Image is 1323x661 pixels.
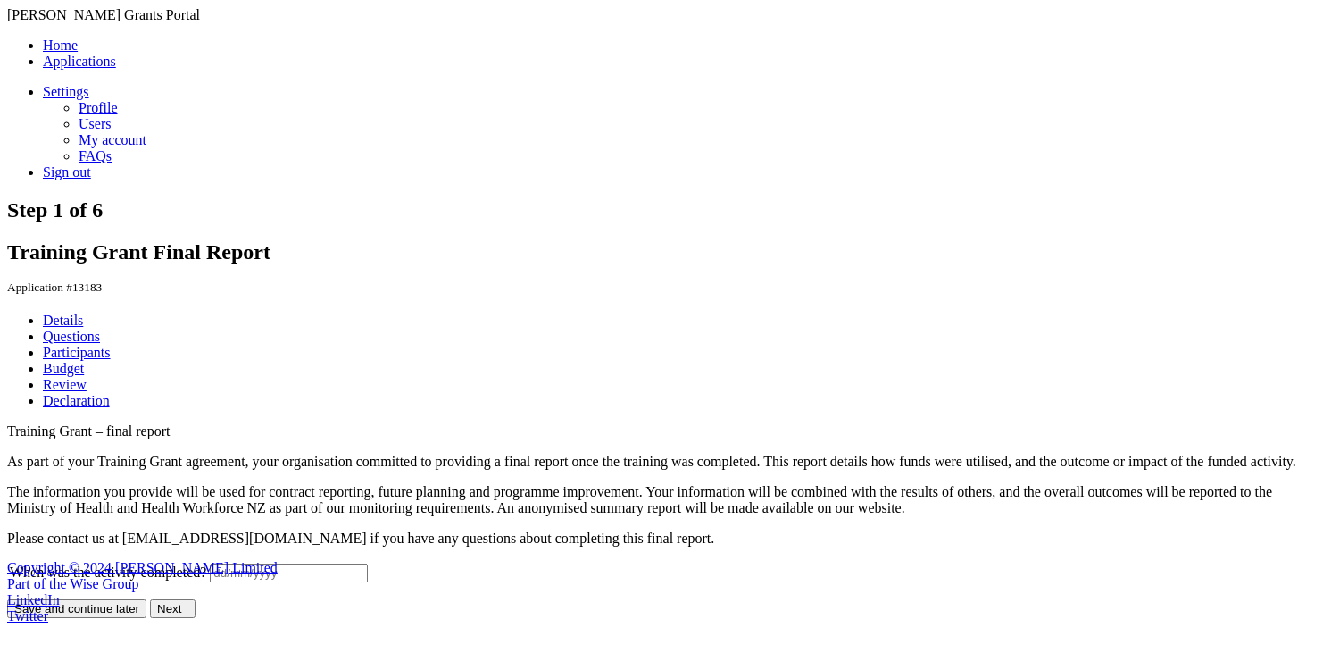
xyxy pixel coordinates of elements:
a: FAQs [79,148,112,163]
input: dd/mm/yyyy [210,564,368,582]
a: My account [79,132,146,147]
a: Twitter [7,608,48,623]
button: Save and continue later [7,599,146,618]
a: Sign out [43,164,91,180]
a: Copyright © 2024 [PERSON_NAME] Limited [7,560,278,575]
p: As part of your Training Grant agreement, your organisation committed to providing a final report... [7,454,1316,470]
div: [PERSON_NAME] Grants Portal [7,7,1316,23]
h2: Training Grant Final Report [7,240,1316,264]
a: Home [43,38,78,53]
p: The information you provide will be used for contract reporting, future planning and programme im... [7,484,1316,516]
a: Questions [43,329,100,344]
a: Declaration [43,393,110,408]
a: LinkedIn [7,592,60,607]
p: Training Grant – final report [7,423,1316,439]
a: Review [43,377,87,392]
a: Participants [43,345,111,360]
a: Settings [43,84,89,99]
h2: Step 1 of 6 [7,198,1316,222]
a: Budget [43,361,84,376]
a: Applications [43,54,116,69]
a: Part of the Wise Group [7,576,138,591]
p: Please contact us at [EMAIL_ADDRESS][DOMAIN_NAME] if you have any questions about completing this... [7,531,1316,547]
a: Details [43,313,83,328]
button: Next step [150,599,196,618]
div: Application #13183 [7,280,1316,295]
a: Profile [79,100,118,115]
a: Users [79,116,111,131]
